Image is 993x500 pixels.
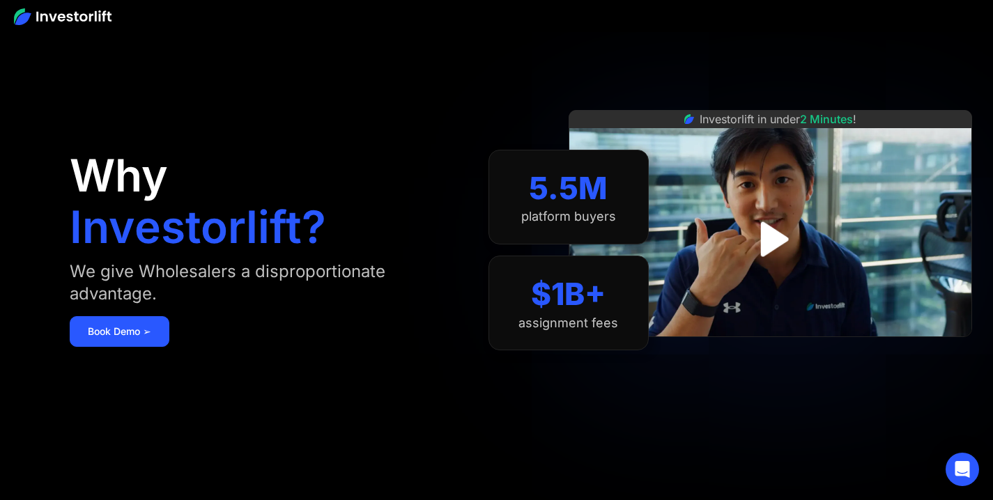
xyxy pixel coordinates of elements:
[531,276,606,313] div: $1B+
[70,316,169,347] a: Book Demo ➢
[70,260,461,305] div: We give Wholesalers a disproportionate advantage.
[70,205,326,249] h1: Investorlift?
[946,453,979,486] div: Open Intercom Messenger
[739,208,801,270] a: open lightbox
[700,111,856,127] div: Investorlift in under !
[800,112,853,126] span: 2 Minutes
[529,170,608,207] div: 5.5M
[521,209,616,224] div: platform buyers
[70,153,168,198] h1: Why
[518,315,618,331] div: assignment fees
[665,344,875,361] iframe: Customer reviews powered by Trustpilot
